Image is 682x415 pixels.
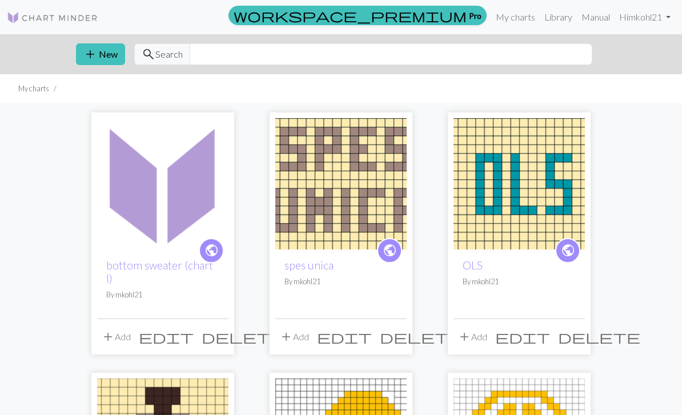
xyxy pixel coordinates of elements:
[634,369,671,404] iframe: chat widget
[317,330,372,344] i: Edit
[76,43,125,65] button: New
[558,329,640,345] span: delete
[454,177,585,188] a: spes unica
[458,329,471,345] span: add
[383,239,397,262] i: public
[139,330,194,344] i: Edit
[199,238,224,263] a: public
[204,241,219,259] span: public
[317,329,372,345] span: edit
[313,326,376,348] button: Edit
[495,329,550,345] span: edit
[202,329,284,345] span: delete
[155,47,183,61] span: Search
[561,239,575,262] i: public
[554,326,644,348] button: Delete
[139,329,194,345] span: edit
[106,259,213,285] a: bottom sweater (chart I)
[284,276,398,287] p: By mkohl21
[491,326,554,348] button: Edit
[615,6,675,29] a: Himkohl21
[18,83,49,94] li: My charts
[83,46,97,62] span: add
[380,329,462,345] span: delete
[555,238,580,263] a: public
[540,6,577,29] a: Library
[97,326,135,348] button: Add
[228,6,487,25] a: Pro
[101,329,115,345] span: add
[106,289,219,300] p: By mkohl21
[275,326,313,348] button: Add
[491,6,540,29] a: My charts
[463,259,483,272] a: OLS
[284,259,334,272] a: spes unica
[275,177,407,188] a: spes unica
[376,326,466,348] button: Delete
[495,330,550,344] i: Edit
[279,329,293,345] span: add
[198,326,288,348] button: Delete
[97,118,228,249] img: bottom sweater (chart I)
[204,239,219,262] i: public
[234,7,467,23] span: workspace_premium
[454,326,491,348] button: Add
[142,46,155,62] span: search
[561,241,575,259] span: public
[97,177,228,188] a: bottom sweater (chart I)
[7,11,98,25] img: Logo
[135,326,198,348] button: Edit
[577,6,615,29] a: Manual
[463,276,576,287] p: By mkohl21
[454,118,585,249] img: spes unica
[383,241,397,259] span: public
[377,238,402,263] a: public
[275,118,407,249] img: spes unica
